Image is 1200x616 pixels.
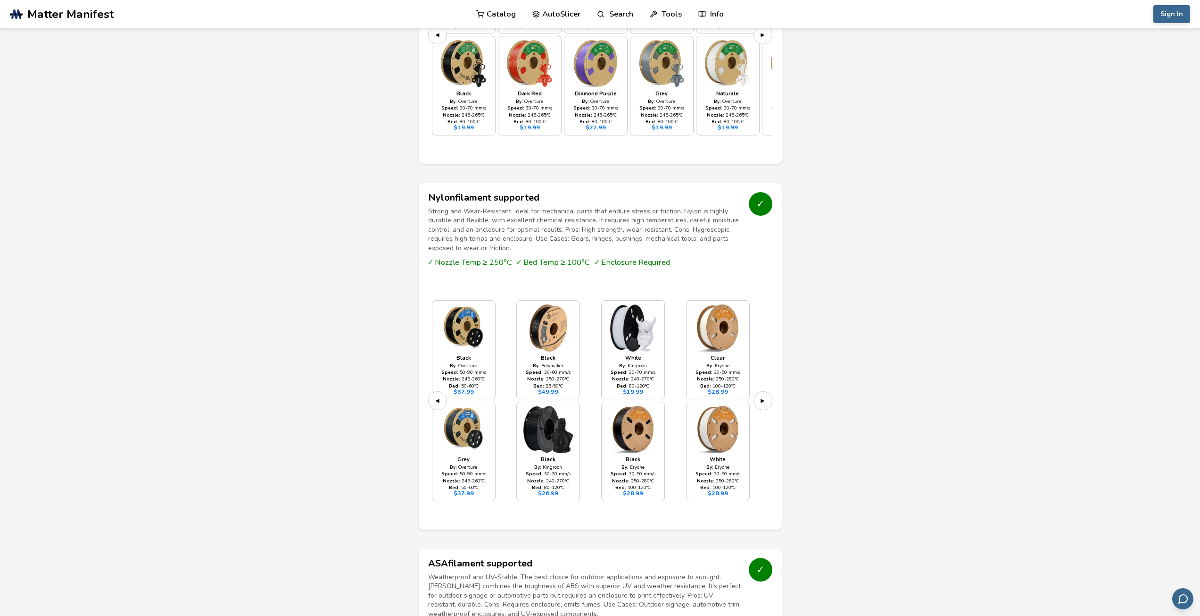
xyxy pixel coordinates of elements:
strong: Speed: [695,369,712,375]
div: Overture [648,99,675,104]
img: ABS - Naturale [700,40,755,87]
div: 50 - 90 mm/s [441,471,486,476]
strong: By: [619,363,626,369]
strong: By: [516,98,523,104]
div: 30 - 70 mm/s [639,105,684,110]
button: ▶ [753,25,772,44]
strong: Bed: [579,118,590,125]
img: ABS - Grey [634,40,689,87]
img: ABS - Black [436,40,491,87]
strong: Nozzle: [697,478,714,484]
a: Slate GreyBy: OvertureSpeed: 30-70 mm/sNozzle: 245-265°CBed: 80-100°C$22.99 [762,36,826,135]
strong: Speed: [441,471,458,477]
div: 30 - 70 mm/s [611,370,655,375]
div: 30 - 70 mm/s [526,471,571,476]
img: Nylon - Black [436,304,491,352]
div: 30 - 70 mm/s [441,105,486,110]
div: 50 - 90 mm/s [441,370,486,375]
button: Sign In [1153,5,1190,23]
strong: Nozzle: [707,112,724,118]
div: Overture [582,99,609,104]
strong: Speed: [441,369,458,375]
div: 250 - 280 °C [612,478,654,483]
div: Overture [714,99,741,104]
strong: Speed: [611,369,628,375]
img: Nylon - White [690,406,745,453]
span: Matter Manifest [27,8,114,21]
div: Overture [450,99,477,104]
img: Nylon - Grey [436,406,491,453]
div: ✓ [749,558,772,582]
strong: Nozzle: [527,478,545,484]
div: Grey [457,457,470,463]
a: Dark RedBy: OvertureSpeed: 30-70 mm/sNozzle: 245-265°CBed: 80-100°C$19.99 [498,36,562,135]
strong: By: [450,98,457,104]
strong: By: [450,464,457,470]
div: Black [541,355,555,362]
strong: Nozzle: [697,376,714,382]
div: 245 - 260 °C [443,478,485,483]
div: $ 19.99 [652,124,672,131]
span: ✓ Bed Temp ≥ 100°C [517,258,590,267]
div: $ 22.99 [718,23,738,29]
strong: Bed: [617,383,628,389]
img: Nylon - Black [521,304,576,352]
div: $ 19.99 [623,388,643,395]
strong: Speed: [441,105,458,111]
div: White [625,355,641,362]
div: 30 - 50 mm/s [611,471,655,476]
strong: Bed: [449,383,460,389]
strong: Nozzle: [527,376,545,382]
div: 245 - 265 °C [509,112,551,118]
div: Dark Red [518,91,542,97]
div: 245 - 265 °C [443,112,485,118]
div: Overture [450,464,477,470]
strong: Speed: [526,369,543,375]
div: 240 - 270 °C [527,478,569,483]
strong: Bed: [447,118,458,125]
strong: Bed: [646,118,656,125]
div: 100 - 120 °C [700,383,736,388]
strong: By: [450,363,457,369]
strong: By: [706,363,713,369]
strong: By: [533,363,540,369]
div: 50 - 60 °C [449,485,479,490]
div: 240 - 270 °C [612,376,654,381]
strong: By: [714,98,721,104]
div: $ 19.99 [454,124,474,131]
strong: Nozzle: [443,478,460,484]
div: Kingroon [534,464,562,470]
a: BlackBy: OvertureSpeed: 50-90 mm/sNozzle: 245-260°CBed: 50-60°C$37.99 [432,300,496,399]
div: 245 - 260 °C [443,376,485,381]
div: $ 49.99 [538,388,558,395]
a: BlackBy: KingroonSpeed: 30-70 mm/sNozzle: 240-270°CBed: 80-120°C$26.99 [516,402,580,501]
img: Nylon - Black [605,406,661,453]
div: Black [456,355,471,362]
strong: Nozzle: [443,376,460,382]
div: Black [456,91,471,97]
strong: Nozzle: [509,112,526,118]
strong: By: [706,464,713,470]
div: $ 22.99 [586,23,606,29]
strong: Bed: [532,484,543,490]
div: Diamond Purple [575,91,617,97]
div: $ 22.99 [586,124,606,131]
strong: Bed: [712,118,722,125]
div: 245 - 265 °C [641,112,683,118]
div: 30 - 70 mm/s [507,105,552,110]
strong: Speed: [611,471,628,477]
a: WhiteBy: EryoneSpeed: 30-50 mm/sNozzle: 250-280°CBed: 100-120°C$28.99 [686,402,750,501]
div: Naturale [716,91,739,97]
strong: Nozzle: [612,376,629,382]
a: BlackBy: EryoneSpeed: 30-50 mm/sNozzle: 250-280°CBed: 100-120°C$28.99 [601,402,665,501]
div: 250 - 280 °C [697,478,739,483]
strong: Speed: [573,105,590,111]
div: 250 - 280 °C [697,376,739,381]
div: Overture [450,363,477,368]
div: $ 37.99 [454,388,474,395]
div: 80 - 100 °C [712,119,744,124]
div: 80 - 100 °C [579,119,612,124]
a: WhiteBy: KingroonSpeed: 30-70 mm/sNozzle: 240-270°CBed: 80-120°C$19.99 [601,300,665,399]
strong: Bed: [615,484,626,490]
div: $ 19.99 [718,124,738,131]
